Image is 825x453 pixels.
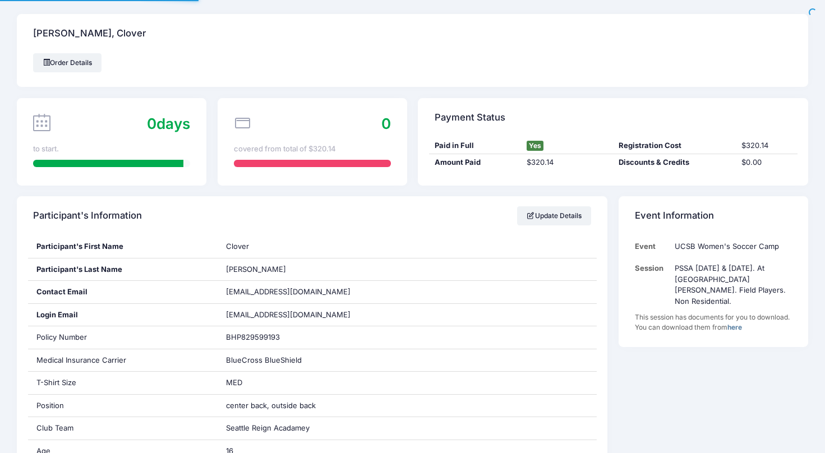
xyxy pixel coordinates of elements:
h4: Event Information [635,200,714,232]
h4: [PERSON_NAME], Clover [33,18,146,50]
div: Discounts & Credits [613,157,736,168]
div: Registration Cost [613,140,736,151]
span: 0 [147,115,156,132]
div: Amount Paid [429,157,521,168]
span: Yes [527,141,543,151]
span: [EMAIL_ADDRESS][DOMAIN_NAME] [226,287,351,296]
span: center back, outside back [226,401,316,410]
div: covered from total of $320.14 [234,144,391,155]
td: Session [635,257,669,312]
div: days [147,113,190,135]
div: $320.14 [736,140,797,151]
span: BHP829599193 [226,332,280,341]
div: Medical Insurance Carrier [28,349,218,372]
span: MED [226,378,242,387]
td: Event [635,235,669,257]
div: Position [28,395,218,417]
div: Policy Number [28,326,218,349]
h4: Participant's Information [33,200,142,232]
span: [EMAIL_ADDRESS][DOMAIN_NAME] [226,309,366,321]
a: Update Details [517,206,592,225]
span: 0 [381,115,391,132]
div: Club Team [28,417,218,440]
div: Participant's Last Name [28,258,218,281]
div: This session has documents for you to download. You can download them from [635,312,792,332]
span: Seattle Reign Acadamey [226,423,310,432]
div: Login Email [28,304,218,326]
h4: Payment Status [435,101,505,133]
span: BlueCross BlueShield [226,355,302,364]
td: PSSA [DATE] & [DATE]. At [GEOGRAPHIC_DATA][PERSON_NAME]. Field Players. Non Residential. [669,257,792,312]
div: Participant's First Name [28,235,218,258]
div: Paid in Full [429,140,521,151]
div: $0.00 [736,157,797,168]
div: $320.14 [521,157,613,168]
div: Contact Email [28,281,218,303]
span: [PERSON_NAME] [226,265,286,274]
a: Order Details [33,53,102,72]
div: to start. [33,144,190,155]
div: T-Shirt Size [28,372,218,394]
a: here [727,323,742,331]
span: Clover [226,242,249,251]
td: UCSB Women's Soccer Camp [669,235,792,257]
